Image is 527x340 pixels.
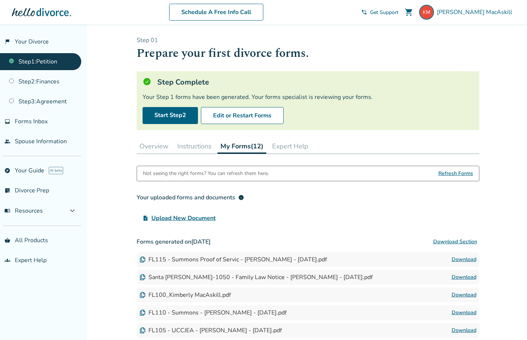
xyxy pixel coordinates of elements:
p: Step 0 1 [137,36,479,44]
h3: Forms generated on [DATE] [137,234,479,249]
div: FL100_Kimberly MacAskill.pdf [140,291,231,299]
h1: Prepare your first divorce forms. [137,44,479,62]
span: upload_file [143,215,148,221]
span: AI beta [49,167,63,174]
button: Instructions [174,139,215,154]
button: Overview [137,139,171,154]
img: Document [140,274,146,280]
div: Your uploaded forms and documents [137,193,244,202]
span: menu_book [4,208,10,214]
iframe: Chat Widget [362,43,527,340]
a: phone_in_talkGet Support [361,9,398,16]
h5: Step Complete [157,77,209,87]
img: Document [140,327,146,333]
span: inbox [4,119,10,124]
button: Expert Help [269,139,311,154]
img: kmacaskill@gmail.com [419,5,434,20]
span: Upload New Document [151,214,216,223]
a: Schedule A Free Info Call [169,4,263,21]
span: flag_2 [4,39,10,45]
span: info [238,195,244,200]
button: My Forms(12) [218,139,266,154]
span: [PERSON_NAME] MacAskill [437,8,515,16]
span: Resources [4,207,43,215]
img: Document [140,292,146,298]
span: groups [4,257,10,263]
span: list_alt_check [4,188,10,193]
div: FL110 - Summons - [PERSON_NAME] - [DATE].pdf [140,309,287,317]
a: Start Step2 [143,107,198,124]
span: shopping_basket [4,237,10,243]
span: shopping_cart [404,8,413,17]
div: Your Step 1 forms have been generated. Your forms specialist is reviewing your forms. [143,93,473,101]
span: Get Support [370,9,398,16]
span: Forms Inbox [15,117,48,126]
span: phone_in_talk [361,9,367,15]
img: Document [140,257,146,262]
div: Santa [PERSON_NAME]-1050 - Family Law Notice - [PERSON_NAME] - [DATE].pdf [140,273,373,281]
button: Edit or Restart Forms [201,107,284,124]
span: explore [4,168,10,174]
div: FL105 - UCCJEA - [PERSON_NAME] - [DATE].pdf [140,326,282,334]
img: Document [140,310,146,316]
div: FL115 - Summons Proof of Servic - [PERSON_NAME] - [DATE].pdf [140,255,327,264]
span: expand_more [68,206,77,215]
div: Not seeing the right forms? You can refresh them here. [143,166,269,181]
span: people [4,138,10,144]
